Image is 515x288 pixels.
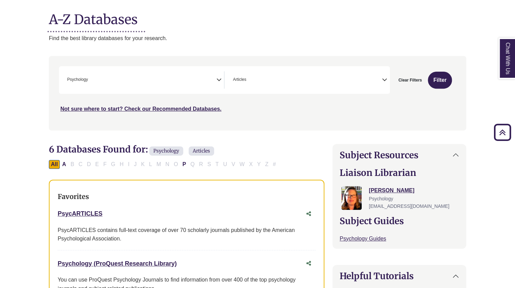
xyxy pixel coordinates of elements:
[58,260,177,267] a: Psychology (ProQuest Research Library)
[333,265,466,287] button: Helpful Tutorials
[492,128,513,137] a: Back to Top
[340,167,459,178] h2: Liaison Librarian
[58,226,316,243] div: PsycARTICLES contains full-text coverage of over 70 scholarly journals published by the American ...
[302,208,316,220] button: Share this database
[341,186,362,210] img: Jessica Moore
[333,144,466,166] button: Subject Resources
[49,160,60,169] button: All
[49,34,466,43] p: Find the best library databases for your research.
[60,106,222,112] a: Not sure where to start? Check our Recommended Databases.
[428,72,452,89] button: Submit for Search Results
[189,146,214,156] span: Articles
[60,160,68,169] button: Filter Results A
[49,144,148,155] span: 6 Databases Found for:
[67,76,88,83] span: Psychology
[340,216,459,226] h2: Subject Guides
[49,6,466,27] h1: A-Z Databases
[394,72,426,89] button: Clear Filters
[58,193,316,201] h3: Favorites
[230,76,246,83] li: Articles
[233,76,246,83] span: Articles
[340,236,386,241] a: Psychology Guides
[369,187,414,193] a: [PERSON_NAME]
[149,146,183,156] span: Psychology
[49,161,279,167] div: Alpha-list to filter by first letter of database name
[64,76,88,83] li: Psychology
[369,196,393,201] span: Psychology
[89,78,92,83] textarea: Search
[180,160,188,169] button: Filter Results P
[248,78,251,83] textarea: Search
[58,210,102,217] a: PsycARTICLES
[49,56,466,130] nav: Search filters
[369,203,449,209] span: [EMAIL_ADDRESS][DOMAIN_NAME]
[302,257,316,270] button: Share this database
